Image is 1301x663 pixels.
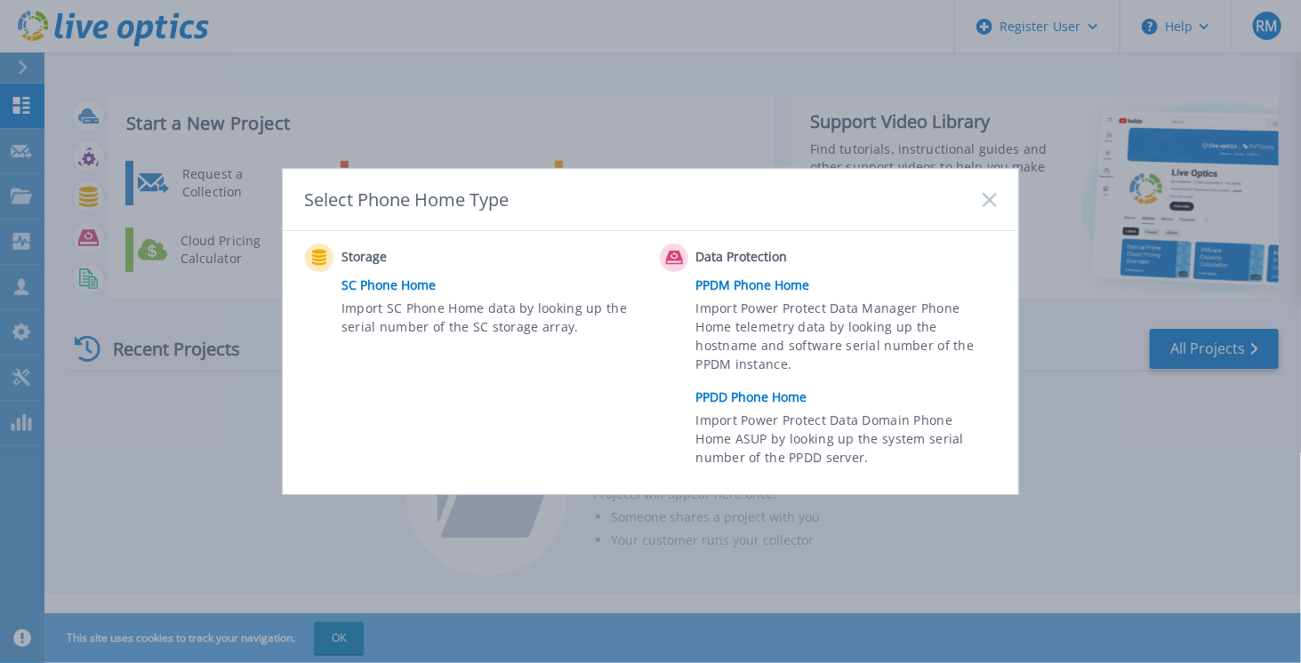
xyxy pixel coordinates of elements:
[696,384,1006,411] a: PPDD Phone Home
[341,272,651,299] a: SC Phone Home
[696,299,992,380] span: Import Power Protect Data Manager Phone Home telemetry data by looking up the hostname and softwa...
[696,247,873,268] span: Data Protection
[341,247,518,268] span: Storage
[696,272,1006,299] a: PPDM Phone Home
[341,299,638,339] span: Import SC Phone Home data by looking up the serial number of the SC storage array.
[696,411,992,472] span: Import Power Protect Data Domain Phone Home ASUP by looking up the system serial number of the PP...
[304,188,510,212] div: Select Phone Home Type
